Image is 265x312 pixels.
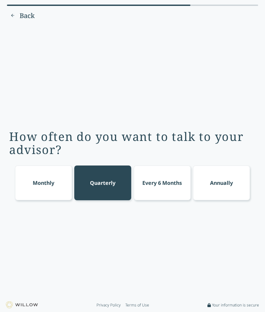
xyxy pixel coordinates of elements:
[7,5,190,6] div: 73% complete
[212,302,259,308] span: Your information is secure
[20,11,35,20] span: Back
[6,302,38,308] img: Willow logo
[142,179,182,187] div: Every 6 Months
[9,130,256,156] div: How often do you want to talk to your advisor?
[125,302,149,308] a: Terms of Use
[210,179,233,187] div: Annually
[33,179,54,187] div: Monthly
[90,179,115,187] div: Quarterly
[97,302,121,308] a: Privacy Policy
[7,10,38,21] button: Previous question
